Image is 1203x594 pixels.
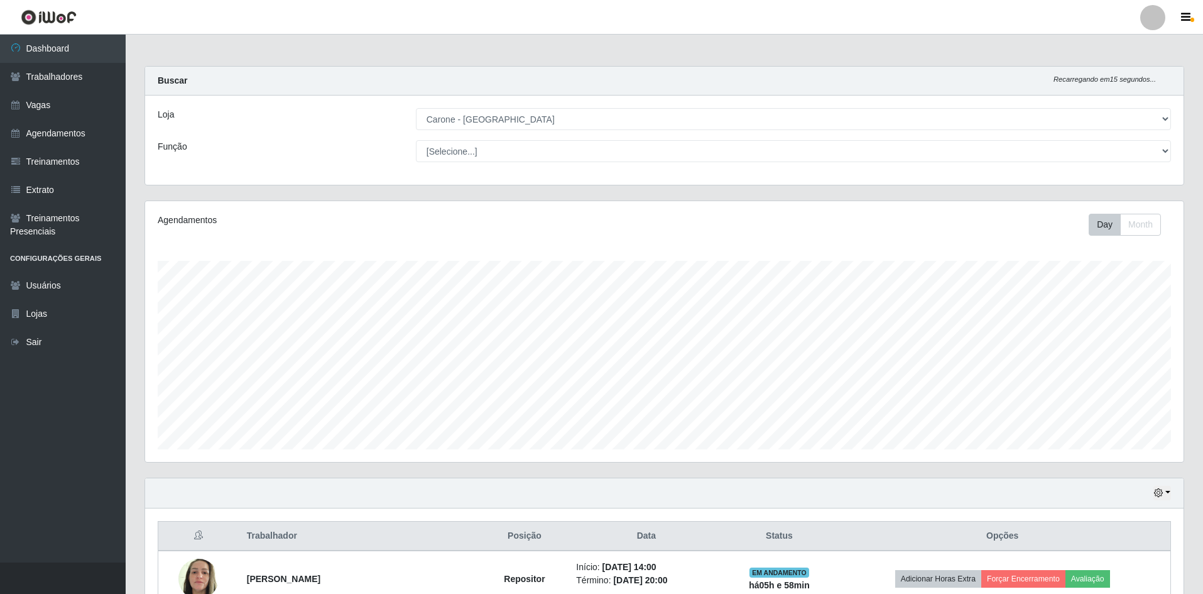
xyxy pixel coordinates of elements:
div: Toolbar with button groups [1089,214,1171,236]
img: CoreUI Logo [21,9,77,25]
th: Status [724,522,834,551]
button: Adicionar Horas Extra [895,570,981,588]
li: Término: [576,574,716,587]
th: Posição [481,522,569,551]
th: Data [569,522,724,551]
button: Month [1120,214,1161,236]
label: Função [158,140,187,153]
time: [DATE] 14:00 [602,562,656,572]
strong: Repositor [504,574,545,584]
strong: [PERSON_NAME] [247,574,320,584]
span: EM ANDAMENTO [749,568,809,578]
li: Início: [576,561,716,574]
th: Trabalhador [239,522,481,551]
button: Day [1089,214,1121,236]
i: Recarregando em 15 segundos... [1053,75,1156,83]
button: Avaliação [1065,570,1110,588]
time: [DATE] 20:00 [613,575,667,585]
label: Loja [158,108,174,121]
div: Agendamentos [158,214,569,227]
div: First group [1089,214,1161,236]
button: Forçar Encerramento [981,570,1065,588]
strong: Buscar [158,75,187,85]
th: Opções [834,522,1170,551]
strong: há 05 h e 58 min [749,580,810,590]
